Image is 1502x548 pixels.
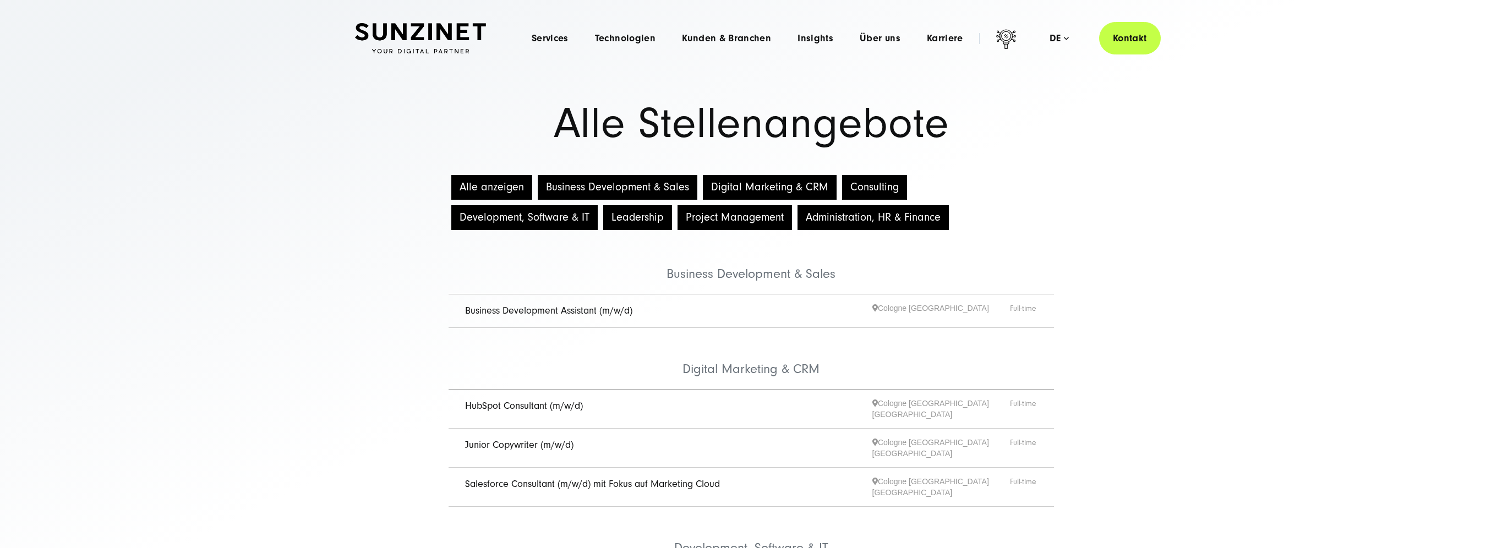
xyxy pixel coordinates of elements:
[872,303,1010,320] span: Cologne [GEOGRAPHIC_DATA]
[465,478,720,490] a: Salesforce Consultant (m/w/d) mit Fokus auf Marketing Cloud
[678,205,792,230] button: Project Management
[532,33,569,44] a: Services
[1099,22,1161,54] a: Kontakt
[1010,303,1037,320] span: Full-time
[872,437,1010,459] span: Cologne [GEOGRAPHIC_DATA] [GEOGRAPHIC_DATA]
[1010,398,1037,420] span: Full-time
[872,398,1010,420] span: Cologne [GEOGRAPHIC_DATA] [GEOGRAPHIC_DATA]
[465,439,574,451] a: Junior Copywriter (m/w/d)
[465,305,632,316] a: Business Development Assistant (m/w/d)
[842,175,907,200] button: Consulting
[355,103,1148,145] h1: Alle Stellenangebote
[451,175,532,200] button: Alle anzeigen
[449,328,1054,390] li: Digital Marketing & CRM
[538,175,697,200] button: Business Development & Sales
[872,476,1010,498] span: Cologne [GEOGRAPHIC_DATA] [GEOGRAPHIC_DATA]
[703,175,837,200] button: Digital Marketing & CRM
[682,33,771,44] a: Kunden & Branchen
[451,205,598,230] button: Development, Software & IT
[603,205,672,230] button: Leadership
[1010,437,1037,459] span: Full-time
[595,33,656,44] a: Technologien
[465,400,583,412] a: HubSpot Consultant (m/w/d)
[1010,476,1037,498] span: Full-time
[860,33,900,44] a: Über uns
[798,33,833,44] a: Insights
[798,205,949,230] button: Administration, HR & Finance
[927,33,963,44] a: Karriere
[449,233,1054,294] li: Business Development & Sales
[355,23,486,54] img: SUNZINET Full Service Digital Agentur
[1050,33,1069,44] div: de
